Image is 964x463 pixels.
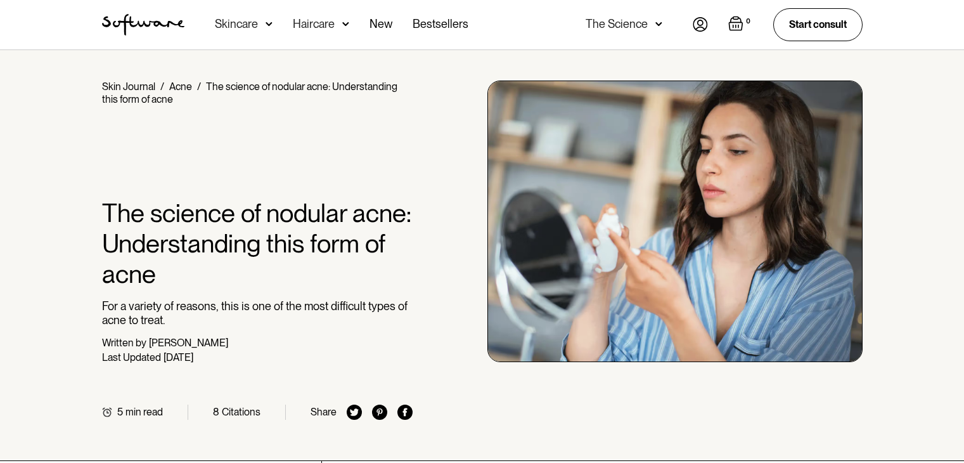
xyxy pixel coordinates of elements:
[169,81,192,93] a: Acne
[293,18,335,30] div: Haircare
[728,16,753,34] a: Open empty cart
[102,299,413,327] p: For a variety of reasons, this is one of the most difficult types of acne to treat.
[655,18,662,30] img: arrow down
[102,198,413,289] h1: The science of nodular acne: Understanding this form of acne
[149,337,228,349] div: [PERSON_NAME]
[102,351,161,363] div: Last Updated
[266,18,273,30] img: arrow down
[102,81,397,105] div: The science of nodular acne: Understanding this form of acne
[773,8,863,41] a: Start consult
[213,406,219,418] div: 8
[197,81,201,93] div: /
[215,18,258,30] div: Skincare
[586,18,648,30] div: The Science
[102,14,184,36] a: home
[102,337,146,349] div: Written by
[117,406,123,418] div: 5
[160,81,164,93] div: /
[743,16,753,27] div: 0
[102,14,184,36] img: Software Logo
[164,351,193,363] div: [DATE]
[342,18,349,30] img: arrow down
[311,406,337,418] div: Share
[222,406,260,418] div: Citations
[125,406,163,418] div: min read
[372,405,387,420] img: pinterest icon
[347,405,362,420] img: twitter icon
[102,81,155,93] a: Skin Journal
[397,405,413,420] img: facebook icon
